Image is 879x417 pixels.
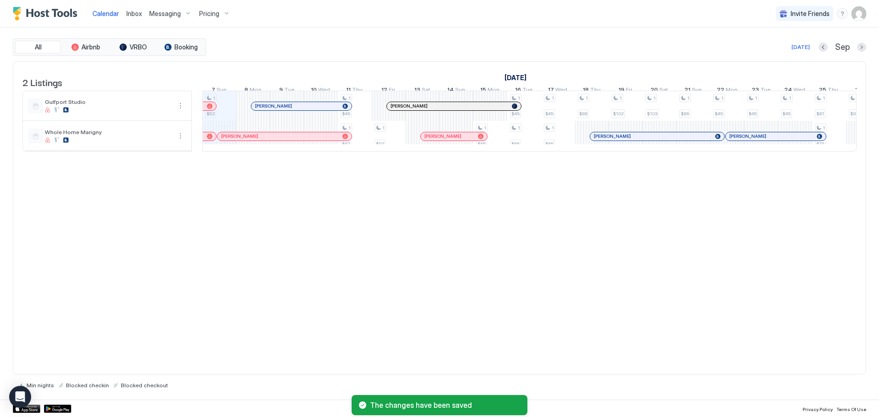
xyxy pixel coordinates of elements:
[590,86,601,96] span: Thu
[376,141,384,147] span: $92
[382,125,385,131] span: 1
[284,86,294,96] span: Tue
[613,111,624,117] span: $102
[370,401,520,410] span: The changes have been saved
[311,86,317,96] span: 10
[244,86,248,96] span: 8
[583,86,589,96] span: 18
[717,86,724,96] span: 22
[110,41,156,54] button: VRBO
[823,125,825,131] span: 1
[790,42,811,53] button: [DATE]
[389,86,395,96] span: Fri
[749,84,773,97] a: September 23, 2025
[346,86,351,96] span: 11
[555,86,567,96] span: Wed
[502,71,529,84] a: September 1, 2025
[63,41,109,54] button: Airbnb
[853,84,873,97] a: September 26, 2025
[13,38,206,56] div: tab-group
[414,86,420,96] span: 13
[209,84,229,97] a: September 7, 2025
[626,86,632,96] span: Fri
[793,86,805,96] span: Wed
[682,84,704,97] a: September 21, 2025
[791,10,830,18] span: Invite Friends
[855,86,863,96] span: 26
[412,84,433,97] a: September 13, 2025
[835,42,850,53] span: Sep
[45,98,171,105] span: Gulfport Studio
[149,10,181,18] span: Messaging
[344,84,365,97] a: September 11, 2025
[616,84,635,97] a: September 19, 2025
[721,95,723,101] span: 1
[816,141,824,147] span: $73
[13,7,81,21] a: Host Tools Logo
[852,6,866,21] div: User profile
[15,41,61,54] button: All
[816,111,824,117] span: $81
[579,111,587,117] span: $88
[651,86,658,96] span: 20
[647,111,657,117] span: $103
[175,130,186,141] button: More options
[348,95,351,101] span: 1
[455,86,465,96] span: Sun
[348,125,351,131] span: 1
[447,86,454,96] span: 14
[715,84,740,97] a: September 22, 2025
[480,86,486,96] span: 15
[755,95,757,101] span: 1
[518,95,520,101] span: 1
[175,100,186,111] div: menu
[391,103,428,109] span: [PERSON_NAME]
[586,95,588,101] span: 1
[819,43,828,52] button: Previous month
[752,86,759,96] span: 23
[126,10,142,17] span: Inbox
[819,86,826,96] span: 25
[828,86,838,96] span: Thu
[279,86,283,96] span: 9
[424,133,461,139] span: [PERSON_NAME]
[511,141,520,147] span: $65
[342,111,350,117] span: $45
[515,86,521,96] span: 16
[158,41,204,54] button: Booking
[692,86,702,96] span: Sun
[545,111,553,117] span: $45
[619,86,624,96] span: 19
[422,86,430,96] span: Sat
[199,10,219,18] span: Pricing
[66,382,109,389] span: Blocked checkin
[174,43,198,51] span: Booking
[277,84,297,97] a: September 9, 2025
[513,84,535,97] a: September 16, 2025
[478,84,502,97] a: September 15, 2025
[45,129,171,135] span: Whole Home Marigny
[782,84,808,97] a: September 24, 2025
[255,103,292,109] span: [PERSON_NAME]
[522,86,532,96] span: Tue
[648,84,670,97] a: September 20, 2025
[381,86,387,96] span: 12
[92,10,119,17] span: Calendar
[206,111,215,117] span: $52
[726,86,738,96] span: Mon
[729,133,766,139] span: [PERSON_NAME]
[784,86,792,96] span: 24
[379,84,397,97] a: September 12, 2025
[81,43,100,51] span: Airbnb
[22,75,62,89] span: 2 Listings
[594,133,631,139] span: [PERSON_NAME]
[342,141,350,147] span: $67
[552,95,554,101] span: 1
[484,125,486,131] span: 1
[545,141,553,147] span: $65
[175,130,186,141] div: menu
[684,86,690,96] span: 21
[749,111,757,117] span: $45
[792,43,810,51] div: [DATE]
[92,9,119,18] a: Calendar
